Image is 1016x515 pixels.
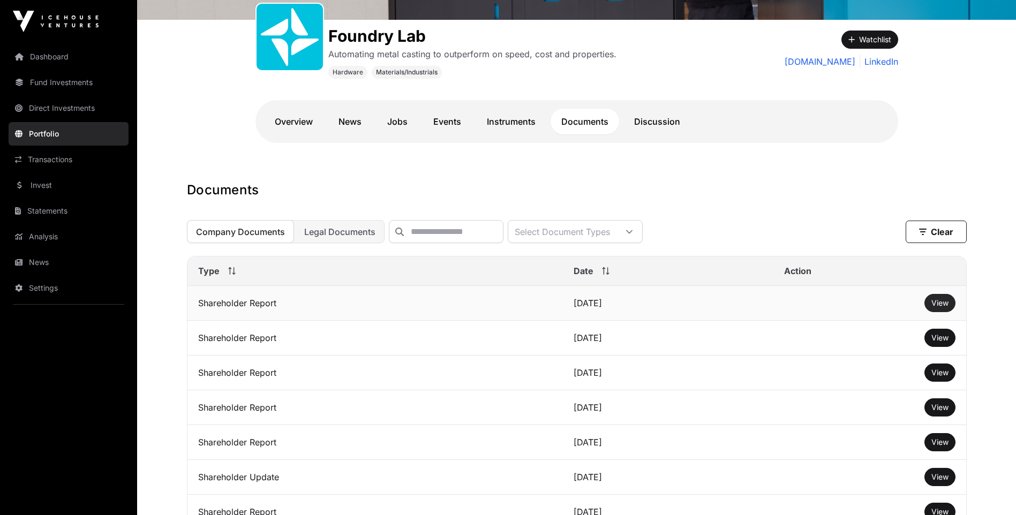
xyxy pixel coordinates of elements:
a: News [328,109,372,134]
button: View [924,329,955,347]
td: Shareholder Report [187,425,563,460]
td: [DATE] [563,390,773,425]
span: View [931,298,949,307]
a: View [931,402,949,413]
a: Statements [9,199,129,223]
td: Shareholder Report [187,321,563,355]
span: View [931,368,949,377]
td: [DATE] [563,425,773,460]
td: [DATE] [563,321,773,355]
img: Factor-favicon.svg [261,8,319,66]
button: View [924,398,955,416]
img: Icehouse Ventures Logo [13,11,99,32]
a: Analysis [9,225,129,248]
a: Direct Investments [9,96,129,120]
a: Transactions [9,148,129,171]
a: News [9,251,129,274]
td: [DATE] [563,355,773,390]
button: Legal Documents [295,220,385,243]
td: [DATE] [563,286,773,321]
span: Type [198,264,220,277]
a: View [931,332,949,343]
button: View [924,468,955,486]
div: Select Document Types [508,221,616,243]
td: Shareholder Report [187,355,563,390]
span: View [931,333,949,342]
p: Automating metal casting to outperform on speed, cost and properties. [328,48,616,60]
h1: Documents [187,181,967,199]
a: View [931,367,949,378]
span: Legal Documents [304,226,375,237]
a: View [931,437,949,448]
button: View [924,433,955,451]
iframe: Chat Widget [962,464,1016,515]
span: View [931,403,949,412]
td: Shareholder Update [187,460,563,495]
a: Portfolio [9,122,129,146]
span: View [931,472,949,481]
span: Date [574,264,593,277]
a: Documents [551,109,619,134]
span: Action [784,264,811,277]
h1: Foundry Lab [328,26,616,46]
span: Company Documents [196,226,285,237]
td: [DATE] [563,460,773,495]
td: Shareholder Report [187,390,563,425]
button: Watchlist [841,31,898,49]
a: Settings [9,276,129,300]
a: [DOMAIN_NAME] [785,55,855,68]
a: Overview [264,109,323,134]
a: Jobs [377,109,418,134]
a: Dashboard [9,45,129,69]
button: Company Documents [187,220,294,243]
a: LinkedIn [860,55,898,68]
a: Instruments [476,109,546,134]
nav: Tabs [264,109,890,134]
button: View [924,363,955,382]
a: View [931,298,949,308]
span: View [931,437,949,446]
a: Fund Investments [9,71,129,94]
a: Events [423,109,472,134]
span: Hardware [333,68,363,77]
td: Shareholder Report [187,286,563,321]
a: Invest [9,173,129,197]
span: Materials/Industrials [376,68,438,77]
button: Clear [906,221,967,243]
a: Discussion [623,109,691,134]
a: View [931,472,949,482]
button: View [924,294,955,312]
